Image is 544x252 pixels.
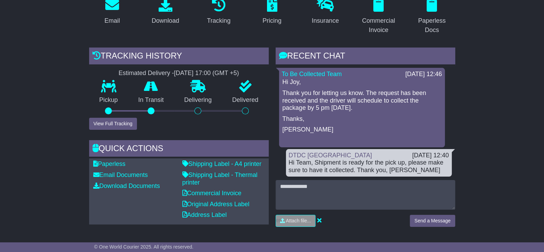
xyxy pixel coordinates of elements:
a: Paperless [93,160,126,167]
a: DTDC [GEOGRAPHIC_DATA] [289,152,372,159]
p: [PERSON_NAME] [282,126,441,134]
a: Email Documents [93,171,148,178]
p: Pickup [89,96,128,104]
div: [DATE] 12:40 [412,152,449,159]
div: Hi Team, Shipment is ready for the pick up, please make sure to have it collected. Thank you, [PE... [289,159,449,174]
div: Quick Actions [89,140,269,159]
div: Tracking [207,16,230,25]
p: Delivered [222,96,269,104]
p: Thanks, [282,115,441,123]
div: Paperless Docs [413,16,451,35]
a: Shipping Label - A4 printer [182,160,262,167]
span: © One World Courier 2025. All rights reserved. [94,244,194,250]
a: Address Label [182,211,227,218]
p: Thank you for letting us know. The request has been received and the driver will schedule to coll... [282,90,441,112]
div: Estimated Delivery - [89,70,269,77]
div: [DATE] 12:46 [405,71,442,78]
div: [DATE] 17:00 (GMT +5) [174,70,239,77]
a: To Be Collected Team [282,71,342,77]
p: Delivering [174,96,222,104]
a: Shipping Label - Thermal printer [182,171,258,186]
button: View Full Tracking [89,118,137,130]
div: Download [152,16,179,25]
button: Send a Message [410,215,455,227]
p: Hi Joy, [282,78,441,86]
a: Download Documents [93,182,160,189]
div: RECENT CHAT [276,48,455,66]
div: Commercial Invoice [360,16,397,35]
a: Original Address Label [182,201,249,208]
div: Insurance [312,16,339,25]
a: Commercial Invoice [182,190,242,197]
div: Tracking history [89,48,269,66]
div: Email [104,16,120,25]
div: Pricing [263,16,281,25]
p: In Transit [128,96,174,104]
